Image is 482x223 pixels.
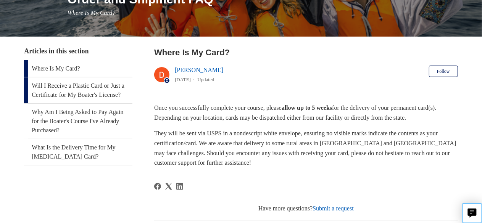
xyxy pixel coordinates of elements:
[154,183,161,190] svg: Share this page on Facebook
[68,10,115,16] span: Where Is My Card?
[154,46,458,59] h2: Where Is My Card?
[282,104,332,111] strong: allow up to 5 weeks
[24,139,132,165] a: What Is the Delivery Time for My [MEDICAL_DATA] Card?
[24,104,132,139] a: Why Am I Being Asked to Pay Again for the Boater's Course I've Already Purchased?
[154,183,161,190] a: Facebook
[165,183,172,190] a: X Corp
[313,205,354,212] a: Submit a request
[175,67,223,73] a: [PERSON_NAME]
[176,183,183,190] a: LinkedIn
[154,103,458,122] p: Once you successfully complete your course, please for the delivery of your permanent card(s). De...
[24,60,132,77] a: Where Is My Card?
[24,47,89,55] span: Articles in this section
[462,203,482,223] button: Live chat
[176,183,183,190] svg: Share this page on LinkedIn
[429,66,458,77] button: Follow Article
[175,77,191,82] time: 04/15/2024, 17:31
[165,183,172,190] svg: Share this page on X Corp
[197,77,214,82] li: Updated
[24,77,132,103] a: Will I Receive a Plastic Card or Just a Certificate for My Boater's License?
[154,204,458,213] div: Have more questions?
[154,128,458,167] p: They will be sent via USPS in a nondescript white envelope, ensuring no visible marks indicate th...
